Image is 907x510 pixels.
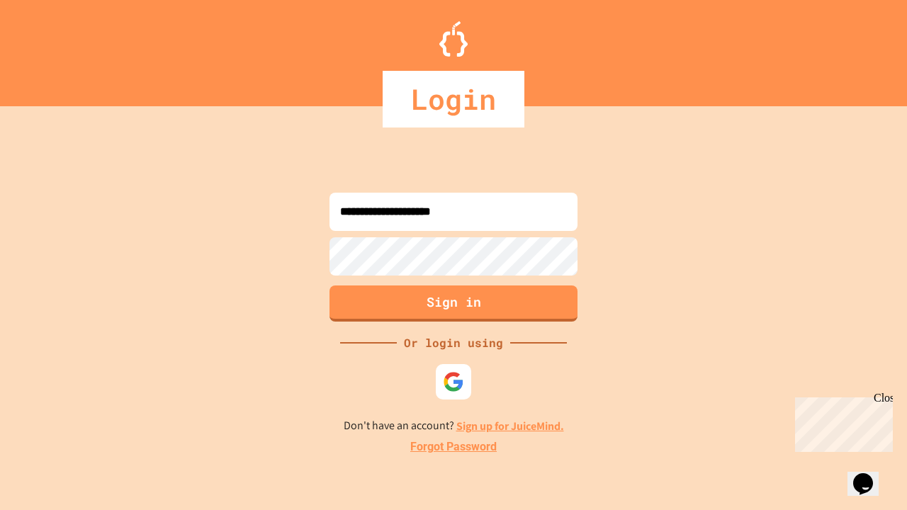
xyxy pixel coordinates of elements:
div: Or login using [397,334,510,351]
div: Login [383,71,524,127]
img: google-icon.svg [443,371,464,392]
div: Chat with us now!Close [6,6,98,90]
a: Sign up for JuiceMind. [456,419,564,433]
iframe: chat widget [789,392,893,452]
a: Forgot Password [410,438,497,455]
iframe: chat widget [847,453,893,496]
p: Don't have an account? [344,417,564,435]
button: Sign in [329,285,578,322]
img: Logo.svg [439,21,468,57]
